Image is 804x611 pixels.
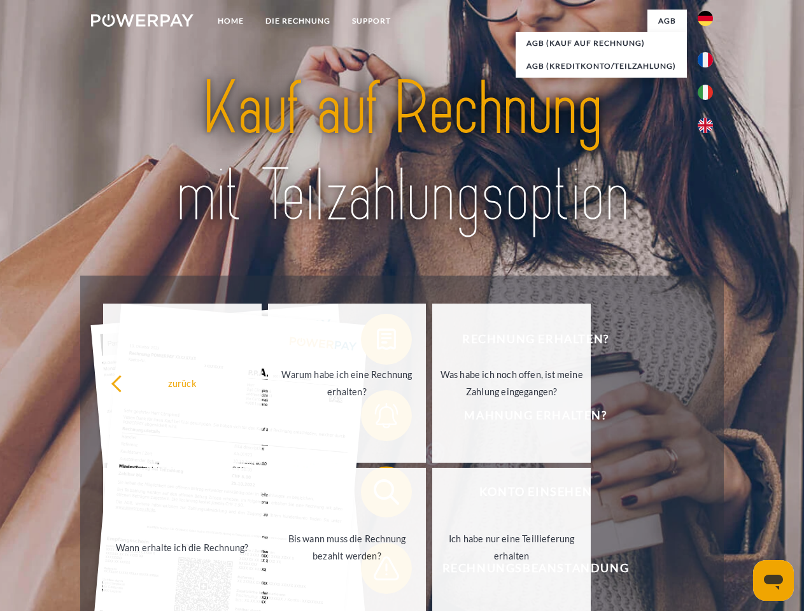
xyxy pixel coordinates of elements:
[276,530,419,565] div: Bis wann muss die Rechnung bezahlt werden?
[698,52,713,67] img: fr
[698,11,713,26] img: de
[276,366,419,400] div: Warum habe ich eine Rechnung erhalten?
[698,85,713,100] img: it
[516,32,687,55] a: AGB (Kauf auf Rechnung)
[516,55,687,78] a: AGB (Kreditkonto/Teilzahlung)
[122,61,682,244] img: title-powerpay_de.svg
[91,14,194,27] img: logo-powerpay-white.svg
[207,10,255,32] a: Home
[111,538,254,556] div: Wann erhalte ich die Rechnung?
[255,10,341,32] a: DIE RECHNUNG
[440,366,583,400] div: Was habe ich noch offen, ist meine Zahlung eingegangen?
[440,530,583,565] div: Ich habe nur eine Teillieferung erhalten
[111,374,254,391] div: zurück
[698,118,713,133] img: en
[647,10,687,32] a: agb
[341,10,402,32] a: SUPPORT
[753,560,794,601] iframe: Schaltfläche zum Öffnen des Messaging-Fensters
[432,304,591,463] a: Was habe ich noch offen, ist meine Zahlung eingegangen?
